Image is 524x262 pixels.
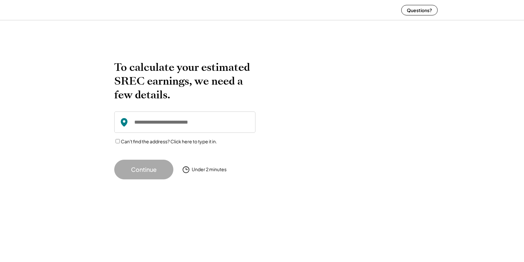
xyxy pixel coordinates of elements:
[401,5,438,15] button: Questions?
[86,1,132,19] img: yH5BAEAAAAALAAAAAABAAEAAAIBRAA7
[272,60,400,166] img: yH5BAEAAAAALAAAAAABAAEAAAIBRAA7
[192,166,227,173] div: Under 2 minutes
[121,138,217,144] label: Can't find the address? Click here to type it in.
[114,160,173,179] button: Continue
[114,60,255,102] h2: To calculate your estimated SREC earnings, we need a few details.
